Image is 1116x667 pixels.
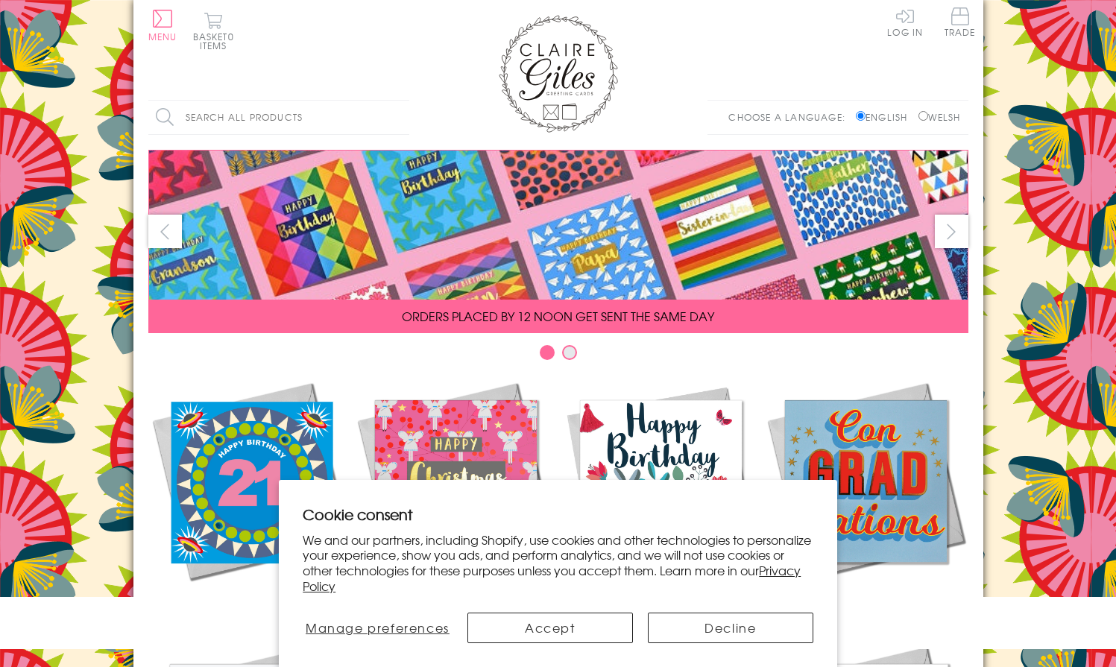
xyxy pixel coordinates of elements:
[467,613,633,643] button: Accept
[945,7,976,37] span: Trade
[918,111,928,121] input: Welsh
[306,619,450,636] span: Manage preferences
[945,7,976,39] a: Trade
[148,10,177,41] button: Menu
[303,532,813,594] p: We and our partners, including Shopify, use cookies and other technologies to personalize your ex...
[303,504,813,525] h2: Cookie consent
[763,379,968,613] a: Academic
[856,111,866,121] input: English
[887,7,923,37] a: Log In
[540,345,555,360] button: Carousel Page 1 (Current Slide)
[200,30,234,52] span: 0 items
[918,110,961,124] label: Welsh
[935,215,968,248] button: next
[402,307,714,325] span: ORDERS PLACED BY 12 NOON GET SENT THE SAME DAY
[148,215,182,248] button: prev
[148,344,968,367] div: Carousel Pagination
[558,379,763,613] a: Birthdays
[728,110,853,124] p: Choose a language:
[303,561,801,595] a: Privacy Policy
[148,101,409,134] input: Search all products
[856,110,915,124] label: English
[394,101,409,134] input: Search
[303,613,452,643] button: Manage preferences
[148,379,353,613] a: New Releases
[148,30,177,43] span: Menu
[193,12,234,50] button: Basket0 items
[353,379,558,613] a: Christmas
[562,345,577,360] button: Carousel Page 2
[648,613,813,643] button: Decline
[827,595,904,613] span: Academic
[201,595,299,613] span: New Releases
[499,15,618,133] img: Claire Giles Greetings Cards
